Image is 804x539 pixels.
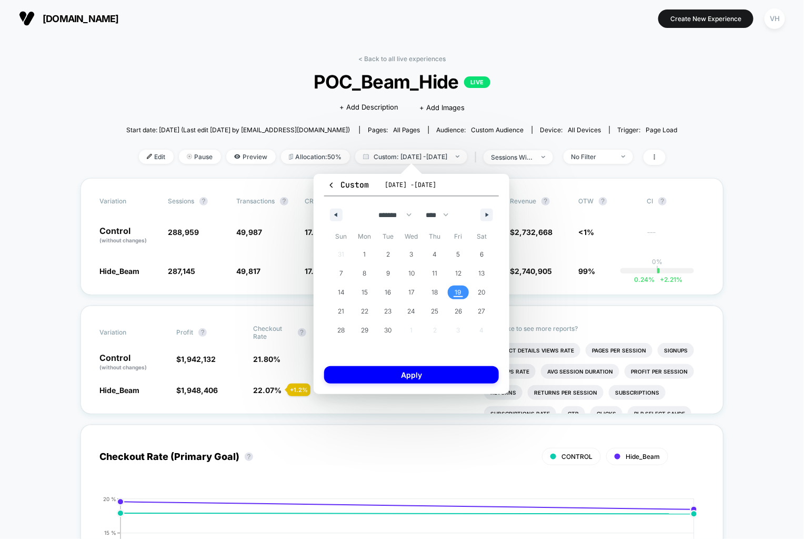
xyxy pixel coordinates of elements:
span: Start date: [DATE] (Last edit [DATE] by [EMAIL_ADDRESS][DOMAIN_NAME]) [126,126,350,134]
span: 18 [432,283,438,302]
span: $ [176,386,218,395]
p: LIVE [464,76,490,88]
span: + Add Images [419,103,465,112]
span: 5 [457,245,460,264]
span: + Add Description [339,102,398,113]
span: 7 [339,264,343,283]
span: Checkout Rate [254,325,293,340]
button: 13 [470,264,494,283]
li: Signups [658,343,694,358]
button: Create New Experience [658,9,753,28]
span: Transactions [236,197,275,205]
button: 12 [447,264,470,283]
button: ? [298,328,306,337]
button: 15 [353,283,377,302]
span: Wed [400,228,424,245]
span: 0.24 % [634,276,655,283]
button: ? [199,197,208,205]
button: 25 [423,302,447,321]
button: ? [280,197,288,205]
span: Hide_Beam [99,386,139,395]
a: < Back to all live experiences [358,55,446,63]
img: end [541,156,545,158]
li: Product Details Views Rate [484,343,580,358]
span: 2.21 % [655,276,682,283]
span: | [473,150,484,165]
span: Profit [176,328,193,336]
span: Sat [470,228,494,245]
li: Ctr [561,406,585,421]
span: Pause [179,150,221,164]
span: all pages [393,126,420,134]
span: [DATE] - [DATE] [385,181,436,189]
tspan: 15 % [104,530,116,536]
span: 26 [455,302,462,321]
button: 22 [353,302,377,321]
button: 16 [376,283,400,302]
span: 25 [431,302,439,321]
div: No Filter [571,153,614,161]
span: $ [510,267,552,276]
span: 1,948,406 [181,386,218,395]
button: 2 [376,245,400,264]
span: 19 [455,283,462,302]
span: CONTROL [561,453,592,460]
button: 11 [423,264,447,283]
button: ? [541,197,550,205]
span: Variation [99,197,157,205]
img: end [187,154,192,159]
span: 49,987 [236,228,262,237]
button: 28 [329,321,353,340]
span: POC_Beam_Hide [154,71,650,93]
span: 8 [363,264,366,283]
span: Sessions [168,197,194,205]
span: 28 [337,321,345,340]
span: 11 [433,264,438,283]
span: 287,145 [168,267,195,276]
span: 2,740,905 [515,267,552,276]
button: [DOMAIN_NAME] [16,10,122,27]
div: Audience: [437,126,524,134]
img: edit [147,154,152,159]
span: 288,959 [168,228,199,237]
span: 2 [386,245,390,264]
span: 6 [480,245,484,264]
span: Custom: [DATE] - [DATE] [355,150,467,164]
button: 29 [353,321,377,340]
div: VH [765,8,785,29]
span: 2,732,668 [515,228,552,237]
span: 22 [361,302,368,321]
button: 20 [470,283,494,302]
span: 49,817 [236,267,260,276]
span: CI [647,197,705,205]
button: 9 [376,264,400,283]
span: 12 [455,264,461,283]
span: 1,942,132 [181,355,216,364]
button: 17 [400,283,424,302]
p: Would like to see more reports? [484,325,705,332]
span: (without changes) [99,237,147,243]
button: ? [198,328,207,337]
span: Allocation: 50% [281,150,350,164]
span: 22.07 % [254,386,282,395]
span: + [660,276,664,283]
span: 17 [408,283,415,302]
button: 10 [400,264,424,283]
li: Clicks [590,406,622,421]
button: 7 [329,264,353,283]
li: Plp Select Sahde [628,406,691,421]
span: Custom [327,180,369,190]
span: 23 [384,302,391,321]
button: 23 [376,302,400,321]
span: Hide_Beam [626,453,660,460]
span: (without changes) [99,364,147,370]
div: Trigger: [618,126,678,134]
button: VH [761,8,788,30]
span: Tue [376,228,400,245]
button: 18 [423,283,447,302]
span: 15 [361,283,368,302]
span: 27 [478,302,486,321]
span: Variation [99,325,157,340]
span: 99% [578,267,595,276]
img: Visually logo [19,11,35,26]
